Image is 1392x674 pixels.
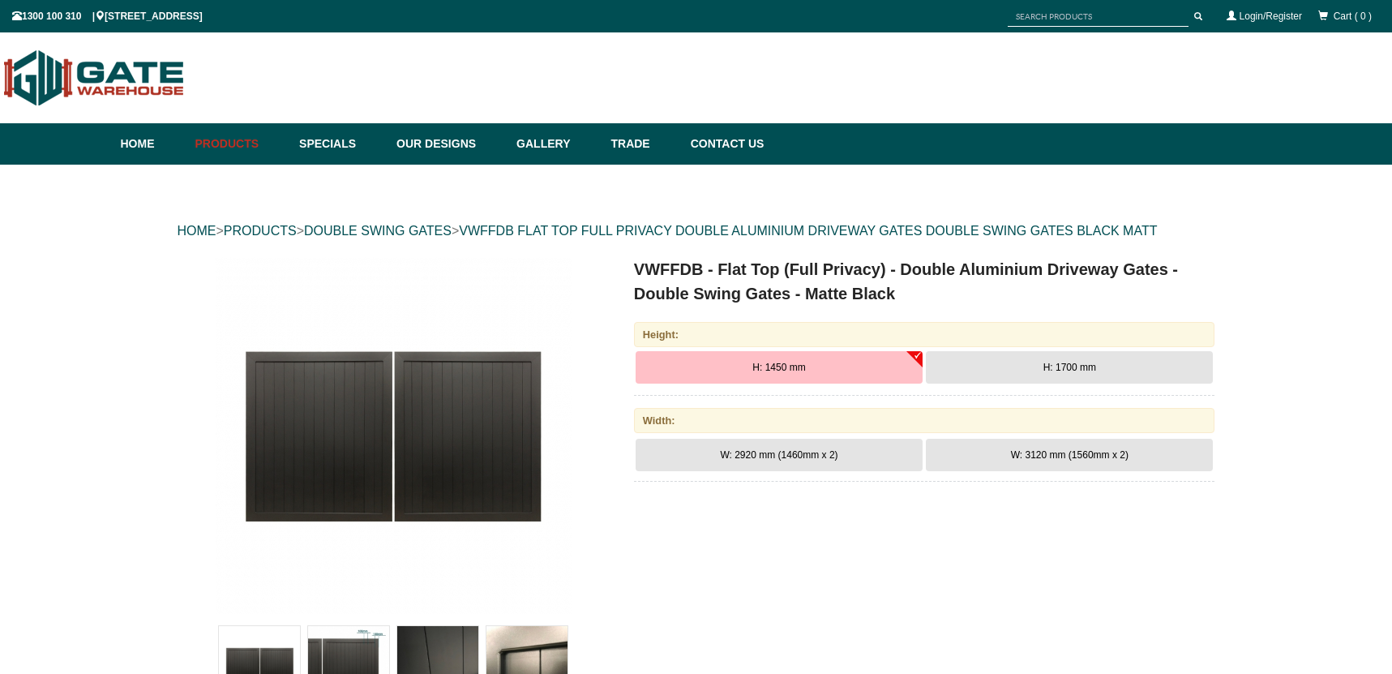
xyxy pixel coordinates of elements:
[178,205,1215,257] div: > > >
[636,439,923,471] button: W: 2920 mm (1460mm x 2)
[291,123,388,165] a: Specials
[634,408,1215,433] div: Width:
[508,123,602,165] a: Gallery
[459,224,1157,238] a: VWFFDB FLAT TOP FULL PRIVACY DOUBLE ALUMINIUM DRIVEWAY GATES DOUBLE SWING GATES BLACK MATT
[388,123,508,165] a: Our Designs
[1043,362,1096,373] span: H: 1700 mm
[683,123,765,165] a: Contact Us
[634,322,1215,347] div: Height:
[179,257,608,614] a: VWFFDB - Flat Top (Full Privacy) - Double Aluminium Driveway Gates - Double Swing Gates - Matte B...
[224,224,297,238] a: PRODUCTS
[720,449,837,461] span: W: 2920 mm (1460mm x 2)
[926,351,1213,384] button: H: 1700 mm
[1011,449,1129,461] span: W: 3120 mm (1560mm x 2)
[1008,6,1189,27] input: SEARCH PRODUCTS
[926,439,1213,471] button: W: 3120 mm (1560mm x 2)
[752,362,805,373] span: H: 1450 mm
[602,123,682,165] a: Trade
[636,351,923,384] button: H: 1450 mm
[215,257,572,614] img: VWFFDB - Flat Top (Full Privacy) - Double Aluminium Driveway Gates - Double Swing Gates - Matte B...
[187,123,292,165] a: Products
[1334,11,1372,22] span: Cart ( 0 )
[304,224,452,238] a: DOUBLE SWING GATES
[634,257,1215,306] h1: VWFFDB - Flat Top (Full Privacy) - Double Aluminium Driveway Gates - Double Swing Gates - Matte B...
[178,224,216,238] a: HOME
[12,11,203,22] span: 1300 100 310 | [STREET_ADDRESS]
[121,123,187,165] a: Home
[1240,11,1302,22] a: Login/Register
